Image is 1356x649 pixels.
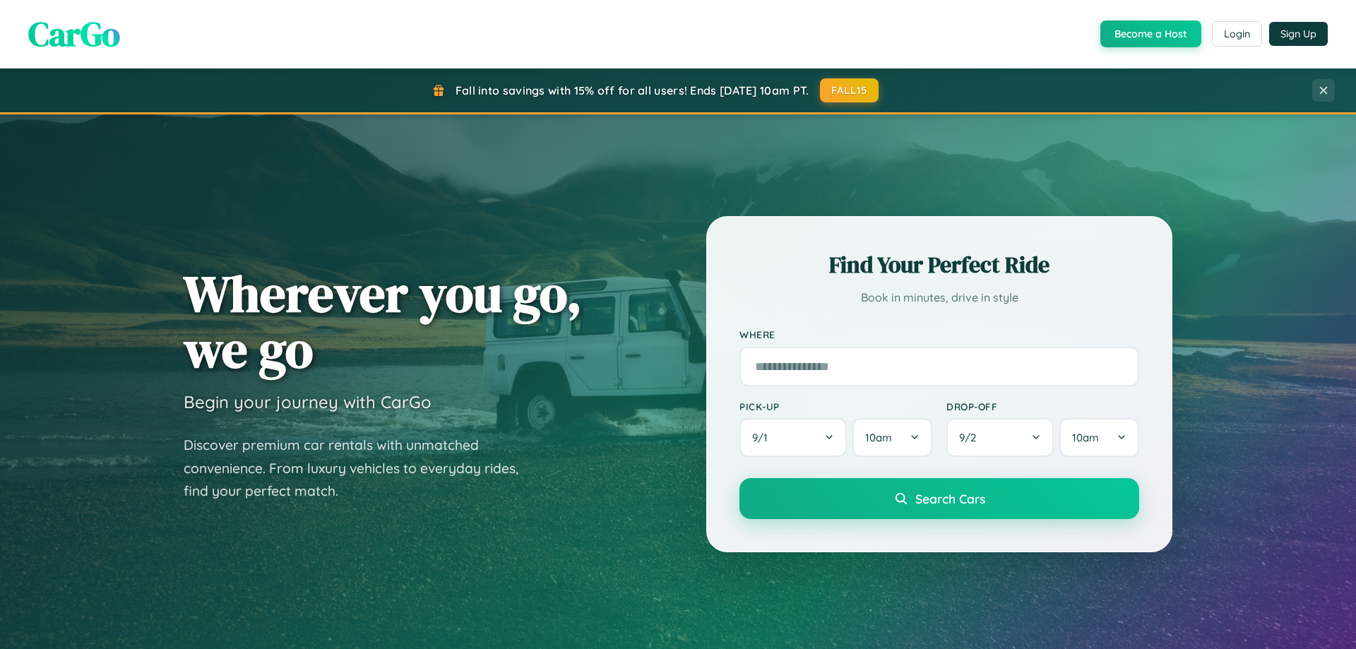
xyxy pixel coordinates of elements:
[184,391,432,412] h3: Begin your journey with CarGo
[28,11,120,57] span: CarGo
[1212,21,1262,47] button: Login
[456,83,809,97] span: Fall into savings with 15% off for all users! Ends [DATE] 10am PT.
[739,287,1139,308] p: Book in minutes, drive in style
[1100,20,1201,47] button: Become a Host
[739,418,847,457] button: 9/1
[865,431,892,444] span: 10am
[1072,431,1099,444] span: 10am
[820,78,879,102] button: FALL15
[184,266,582,377] h1: Wherever you go, we go
[739,249,1139,280] h2: Find Your Perfect Ride
[959,431,983,444] span: 9 / 2
[946,400,1139,412] label: Drop-off
[739,329,1139,341] label: Where
[852,418,932,457] button: 10am
[752,431,775,444] span: 9 / 1
[915,491,985,506] span: Search Cars
[739,400,932,412] label: Pick-up
[946,418,1054,457] button: 9/2
[739,478,1139,519] button: Search Cars
[1059,418,1139,457] button: 10am
[184,434,537,503] p: Discover premium car rentals with unmatched convenience. From luxury vehicles to everyday rides, ...
[1269,22,1328,46] button: Sign Up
